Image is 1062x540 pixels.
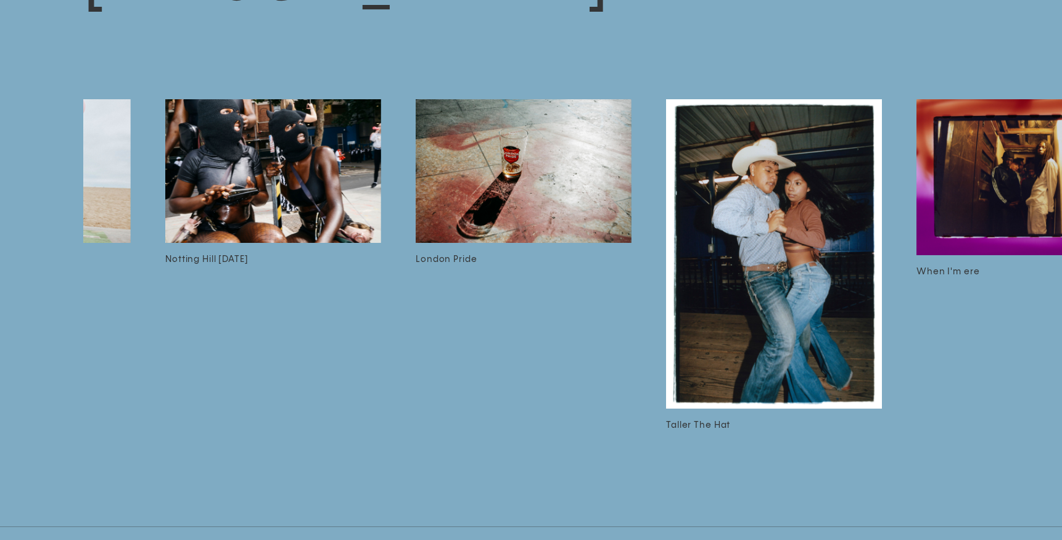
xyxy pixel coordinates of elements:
[165,99,381,446] a: Notting Hill [DATE]
[666,99,882,446] a: Taller The Hat
[416,253,632,266] h3: London Pride
[416,99,632,446] a: London Pride
[666,419,882,432] h3: Taller The Hat
[165,253,381,266] h3: Notting Hill [DATE]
